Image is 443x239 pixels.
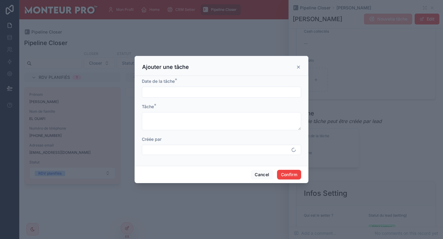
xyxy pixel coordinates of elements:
span: Créée par [142,137,161,142]
h3: Ajouter une tâche [142,63,189,71]
button: Cancel [251,170,273,179]
button: Confirm [277,170,301,179]
span: Tâche [142,104,154,109]
span: Date de la tâche [142,79,175,84]
button: Select Button [142,145,301,155]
